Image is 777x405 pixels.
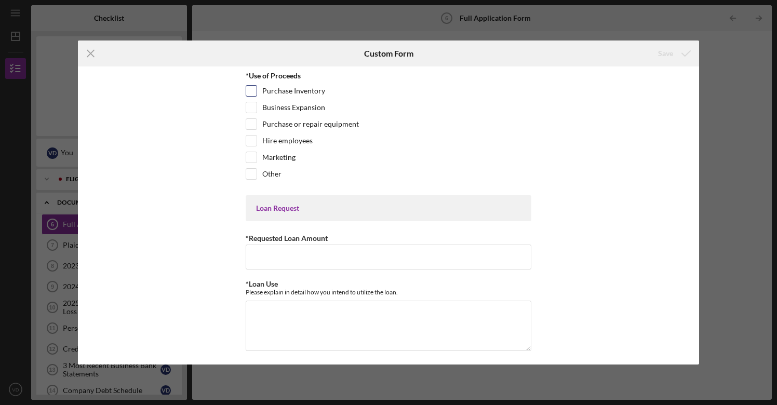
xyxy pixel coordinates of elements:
[246,279,278,288] label: *Loan Use
[246,234,328,242] label: *Requested Loan Amount
[262,86,325,96] label: Purchase Inventory
[658,43,673,64] div: Save
[246,72,531,80] div: *Use of Proceeds
[262,169,282,179] label: Other
[262,119,359,129] label: Purchase or repair equipment
[262,152,296,163] label: Marketing
[648,43,699,64] button: Save
[262,102,325,113] label: Business Expansion
[246,288,531,296] div: Please explain in detail how you intend to utilize the loan.
[364,49,413,58] h6: Custom Form
[246,363,531,371] div: *Have you received a loan from PCV before?
[262,136,313,146] label: Hire employees
[256,204,521,212] div: Loan Request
